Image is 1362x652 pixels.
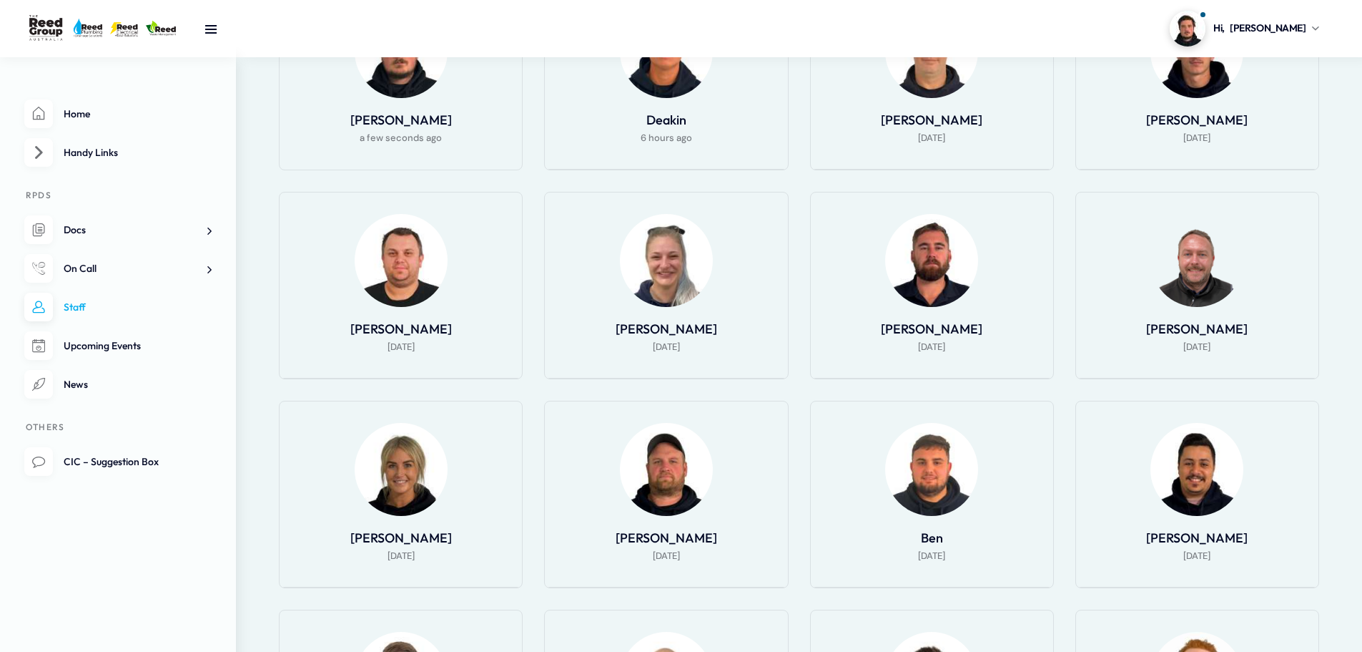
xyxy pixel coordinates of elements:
[360,130,442,147] span: a few seconds ago
[616,530,717,546] a: [PERSON_NAME]
[1183,548,1210,565] span: [DATE]
[350,530,452,546] a: [PERSON_NAME]
[388,548,415,565] span: [DATE]
[653,548,680,565] span: [DATE]
[1146,112,1248,128] a: [PERSON_NAME]
[355,214,448,307] img: Profile Photo
[646,112,686,128] a: Deakin
[1150,214,1243,307] img: Profile Photo
[620,423,713,516] img: Profile Photo
[1146,530,1248,546] a: [PERSON_NAME]
[1183,130,1210,147] span: [DATE]
[388,339,415,356] span: [DATE]
[641,130,692,147] span: 6 hours ago
[918,130,945,147] span: [DATE]
[881,112,982,128] a: [PERSON_NAME]
[1170,11,1319,47] a: Profile picture of Dylan GledhillHi,[PERSON_NAME]
[918,548,945,565] span: [DATE]
[918,339,945,356] span: [DATE]
[1170,11,1205,47] img: Profile picture of Dylan Gledhill
[881,321,982,337] a: [PERSON_NAME]
[885,214,978,307] img: Profile Photo
[1230,21,1306,36] span: [PERSON_NAME]
[1150,423,1243,516] img: Profile Photo
[355,423,448,516] img: Profile Photo
[350,321,452,337] a: [PERSON_NAME]
[1183,339,1210,356] span: [DATE]
[1146,321,1248,337] a: [PERSON_NAME]
[885,423,978,516] img: Profile Photo
[653,339,680,356] span: [DATE]
[616,321,717,337] a: [PERSON_NAME]
[1213,21,1225,36] span: Hi,
[921,530,943,546] a: Ben
[350,112,452,128] a: [PERSON_NAME]
[620,214,713,307] img: Profile Photo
